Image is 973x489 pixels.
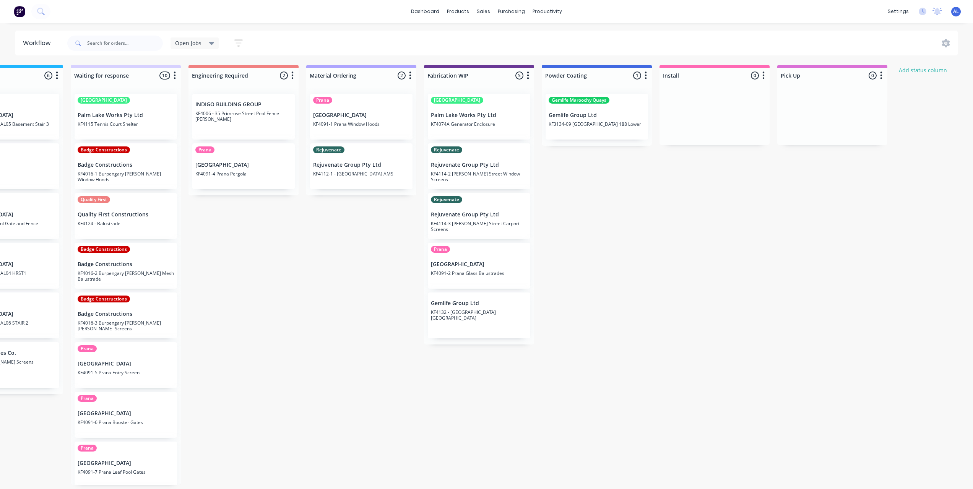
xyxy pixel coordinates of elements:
[14,6,25,17] img: Factory
[75,193,177,239] div: Quality FirstQuality First ConstructionsKF4124 - Balustrade
[78,270,174,282] p: KF4016-2 Burpengary [PERSON_NAME] Mesh Balustrade
[78,221,174,226] p: KF4124 - Balustrade
[895,65,951,75] button: Add status column
[78,296,130,302] div: Badge Constructions
[78,361,174,367] p: [GEOGRAPHIC_DATA]
[431,211,527,218] p: Rejuvenate Group Pty Ltd
[195,110,292,122] p: KF4006 - 35 Primrose Street Pool Fence [PERSON_NAME]
[431,97,483,104] div: [GEOGRAPHIC_DATA]
[78,460,174,466] p: [GEOGRAPHIC_DATA]
[192,143,295,189] div: Prana[GEOGRAPHIC_DATA]KF4091-4 Prana Pergola
[75,392,177,438] div: Prana[GEOGRAPHIC_DATA]KF4091-6 Prana Booster Gates
[78,171,174,182] p: KF4016-1 Burpengary [PERSON_NAME] Window Hoods
[428,143,530,189] div: RejuvenateRejuvenate Group Pty LtdKF4114-2 [PERSON_NAME] Street Window Screens
[310,94,413,140] div: Prana[GEOGRAPHIC_DATA]KF4091-1 Prana Window Hoods
[431,196,462,203] div: Rejuvenate
[75,243,177,289] div: Badge ConstructionsBadge ConstructionsKF4016-2 Burpengary [PERSON_NAME] Mesh Balustrade
[549,97,609,104] div: Gemlife Maroochy Quays
[431,162,527,168] p: Rejuvenate Group Pty Ltd
[78,419,174,425] p: KF4091-6 Prana Booster Gates
[75,442,177,487] div: Prana[GEOGRAPHIC_DATA]KF4091-7 Prana Leaf Pool Gates
[75,143,177,189] div: Badge ConstructionsBadge ConstructionsKF4016-1 Burpengary [PERSON_NAME] Window Hoods
[549,112,645,119] p: Gemlife Group Ltd
[443,6,473,17] div: products
[78,121,174,127] p: KF4115 Tennis Court Shelter
[75,342,177,388] div: Prana[GEOGRAPHIC_DATA]KF4091-5 Prana Entry Screen
[75,94,177,140] div: [GEOGRAPHIC_DATA]Palm Lake Works Pty LtdKF4115 Tennis Court Shelter
[78,112,174,119] p: Palm Lake Works Pty Ltd
[428,94,530,140] div: [GEOGRAPHIC_DATA]Palm Lake Works Pty LtdKF4074A Generator Enclosure
[78,370,174,375] p: KF4091-5 Prana Entry Screen
[473,6,494,17] div: sales
[78,196,110,203] div: Quality First
[431,309,527,321] p: KF4132 - [GEOGRAPHIC_DATA] [GEOGRAPHIC_DATA]
[78,345,97,352] div: Prana
[78,146,130,153] div: Badge Constructions
[431,146,462,153] div: Rejuvenate
[78,246,130,253] div: Badge Constructions
[195,101,292,108] p: INDIGO BUILDING GROUP
[431,112,527,119] p: Palm Lake Works Pty Ltd
[75,292,177,338] div: Badge ConstructionsBadge ConstructionsKF4016-3 Burpengary [PERSON_NAME] [PERSON_NAME] Screens
[195,146,214,153] div: Prana
[78,211,174,218] p: Quality First Constructions
[313,112,409,119] p: [GEOGRAPHIC_DATA]
[313,171,409,177] p: KF4112-1 - [GEOGRAPHIC_DATA] AMS
[78,320,174,331] p: KF4016-3 Burpengary [PERSON_NAME] [PERSON_NAME] Screens
[78,162,174,168] p: Badge Constructions
[87,36,163,51] input: Search for orders...
[78,469,174,475] p: KF4091-7 Prana Leaf Pool Gates
[23,39,54,48] div: Workflow
[431,171,527,182] p: KF4114-2 [PERSON_NAME] Street Window Screens
[78,445,97,452] div: Prana
[431,261,527,268] p: [GEOGRAPHIC_DATA]
[428,292,530,338] div: Gemlife Group LtdKF4132 - [GEOGRAPHIC_DATA] [GEOGRAPHIC_DATA]
[529,6,566,17] div: productivity
[192,94,295,140] div: INDIGO BUILDING GROUPKF4006 - 35 Primrose Street Pool Fence [PERSON_NAME]
[431,221,527,232] p: KF4114-3 [PERSON_NAME] Street Carport Screens
[428,193,530,239] div: RejuvenateRejuvenate Group Pty LtdKF4114-3 [PERSON_NAME] Street Carport Screens
[313,97,332,104] div: Prana
[313,121,409,127] p: KF4091-1 Prana Window Hoods
[310,143,413,189] div: RejuvenateRejuvenate Group Pty LtdKF4112-1 - [GEOGRAPHIC_DATA] AMS
[78,395,97,402] div: Prana
[431,270,527,276] p: KF4091-2 Prana Glass Balustrades
[953,8,959,15] span: AL
[313,146,344,153] div: Rejuvenate
[546,94,648,140] div: Gemlife Maroochy QuaysGemlife Group LtdKF3134-09 [GEOGRAPHIC_DATA] 188 Lower
[549,121,645,127] p: KF3134-09 [GEOGRAPHIC_DATA] 188 Lower
[78,261,174,268] p: Badge Constructions
[407,6,443,17] a: dashboard
[78,410,174,417] p: [GEOGRAPHIC_DATA]
[884,6,913,17] div: settings
[195,162,292,168] p: [GEOGRAPHIC_DATA]
[175,39,201,47] span: Open Jobs
[78,311,174,317] p: Badge Constructions
[78,97,130,104] div: [GEOGRAPHIC_DATA]
[431,300,527,307] p: Gemlife Group Ltd
[494,6,529,17] div: purchasing
[431,246,450,253] div: Prana
[195,171,292,177] p: KF4091-4 Prana Pergola
[431,121,527,127] p: KF4074A Generator Enclosure
[428,243,530,289] div: Prana[GEOGRAPHIC_DATA]KF4091-2 Prana Glass Balustrades
[313,162,409,168] p: Rejuvenate Group Pty Ltd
